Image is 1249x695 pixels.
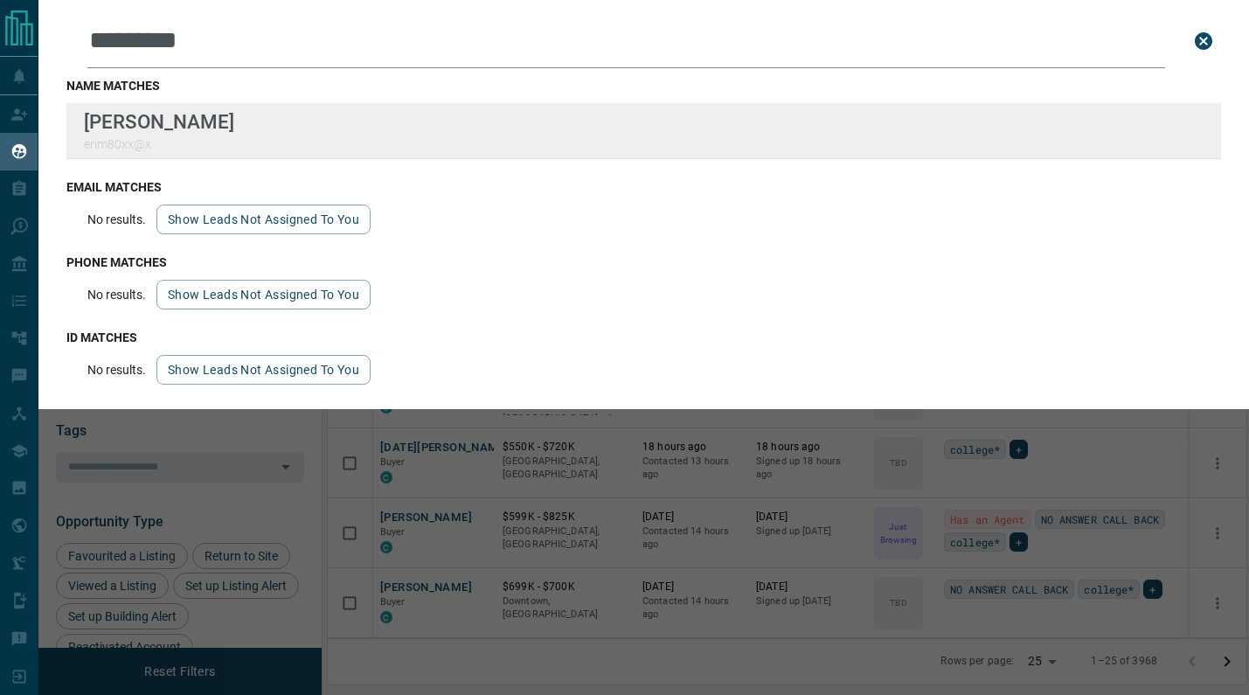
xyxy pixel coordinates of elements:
[66,180,1221,194] h3: email matches
[87,212,146,226] p: No results.
[156,280,371,309] button: show leads not assigned to you
[1186,24,1221,59] button: close search bar
[84,110,234,133] p: [PERSON_NAME]
[87,363,146,377] p: No results.
[66,79,1221,93] h3: name matches
[156,205,371,234] button: show leads not assigned to you
[84,137,234,151] p: erim80xx@x
[66,330,1221,344] h3: id matches
[87,288,146,302] p: No results.
[156,355,371,385] button: show leads not assigned to you
[66,255,1221,269] h3: phone matches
